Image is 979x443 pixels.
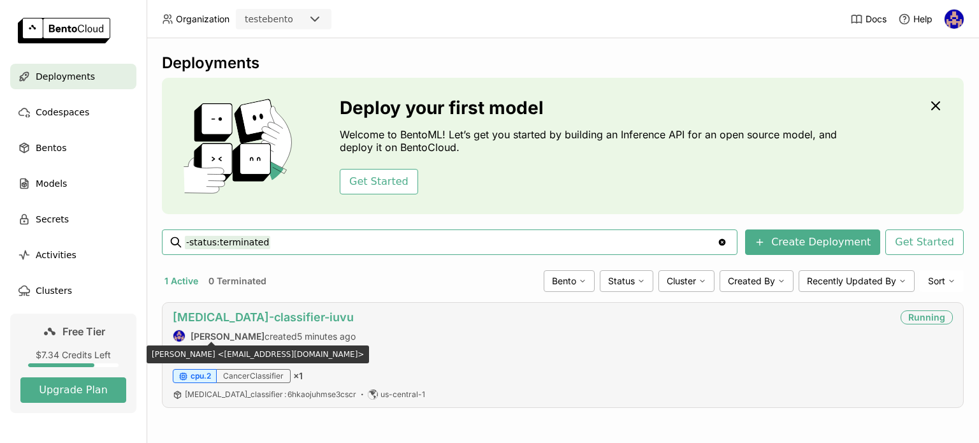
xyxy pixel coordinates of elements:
span: : [284,389,286,399]
span: × 1 [293,370,303,382]
span: us-central-1 [381,389,425,400]
a: Free Tier$7.34 Credits LeftUpgrade Plan [10,314,136,413]
a: Secrets [10,207,136,232]
span: Secrets [36,212,69,227]
div: Bento [544,270,595,292]
input: Search [185,232,717,252]
span: Deployments [36,69,95,84]
a: Activities [10,242,136,268]
span: Bento [552,275,576,287]
button: 0 Terminated [206,273,269,289]
a: Clusters [10,278,136,303]
div: Deployments [162,54,964,73]
a: Bentos [10,135,136,161]
span: Help [913,13,932,25]
span: Cluster [667,275,696,287]
a: Codespaces [10,99,136,125]
div: created [173,330,356,342]
span: Codespaces [36,105,89,120]
button: Get Started [885,229,964,255]
input: Selected testebento. [294,13,296,26]
div: Created By [720,270,794,292]
img: logo [18,18,110,43]
button: Upgrade Plan [20,377,126,403]
strong: [PERSON_NAME] [191,331,265,342]
button: Create Deployment [745,229,880,255]
span: Free Tier [62,325,105,338]
div: Recently Updated By [799,270,915,292]
a: Deployments [10,64,136,89]
span: Models [36,176,67,191]
button: Get Started [340,169,418,194]
span: Organization [176,13,229,25]
span: Bentos [36,140,66,156]
a: Docs [850,13,887,25]
a: [MEDICAL_DATA]_classifier:6hkaojuhmse3cscr [185,389,356,400]
div: testebento [245,13,293,25]
img: cover onboarding [172,98,309,194]
span: Docs [866,13,887,25]
a: Models [10,171,136,196]
a: [MEDICAL_DATA]-classifier-iuvu [173,310,354,324]
svg: Clear value [717,237,727,247]
span: Recently Updated By [807,275,896,287]
button: 1 Active [162,273,201,289]
span: [MEDICAL_DATA]_classifier 6hkaojuhmse3cscr [185,389,356,399]
span: Clusters [36,283,72,298]
span: 5 minutes ago [297,331,356,342]
div: Cluster [658,270,714,292]
span: Created By [728,275,775,287]
div: Running [901,310,953,324]
span: Status [608,275,635,287]
span: Activities [36,247,76,263]
div: Status [600,270,653,292]
span: Sort [928,275,945,287]
h3: Deploy your first model [340,98,843,118]
img: sidney santos [173,330,185,342]
div: CancerClassifier [217,369,291,383]
div: Help [898,13,932,25]
img: sidney santos [945,10,964,29]
span: cpu.2 [191,371,211,381]
div: [PERSON_NAME] <[EMAIL_ADDRESS][DOMAIN_NAME]> [147,345,369,363]
p: Welcome to BentoML! Let’s get you started by building an Inference API for an open source model, ... [340,128,843,154]
div: $7.34 Credits Left [20,349,126,361]
div: Sort [920,270,964,292]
